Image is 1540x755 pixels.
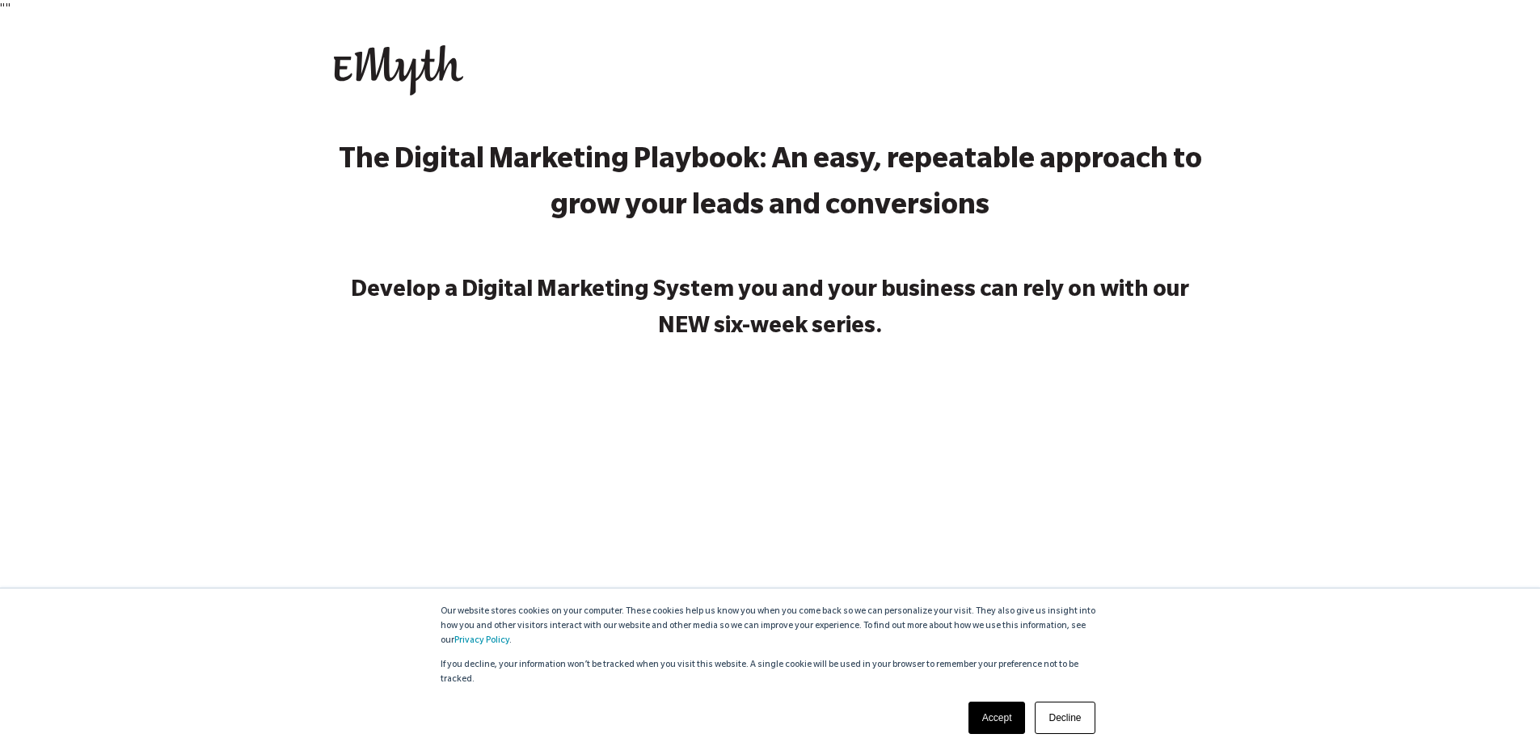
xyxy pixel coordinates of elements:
a: Accept [968,702,1026,734]
a: Privacy Policy [454,636,509,646]
strong: The Digital Marketing Playbook: An easy, repeatable approach to grow your leads and conversions [339,147,1202,224]
p: Our website stores cookies on your computer. These cookies help us know you when you come back so... [441,605,1100,648]
a: Decline [1035,702,1095,734]
strong: Develop a Digital Marketing System you and your business can rely on with our NEW six-week series. [351,280,1189,340]
p: If you decline, your information won’t be tracked when you visit this website. A single cookie wi... [441,658,1100,687]
img: EMyth [334,45,463,95]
